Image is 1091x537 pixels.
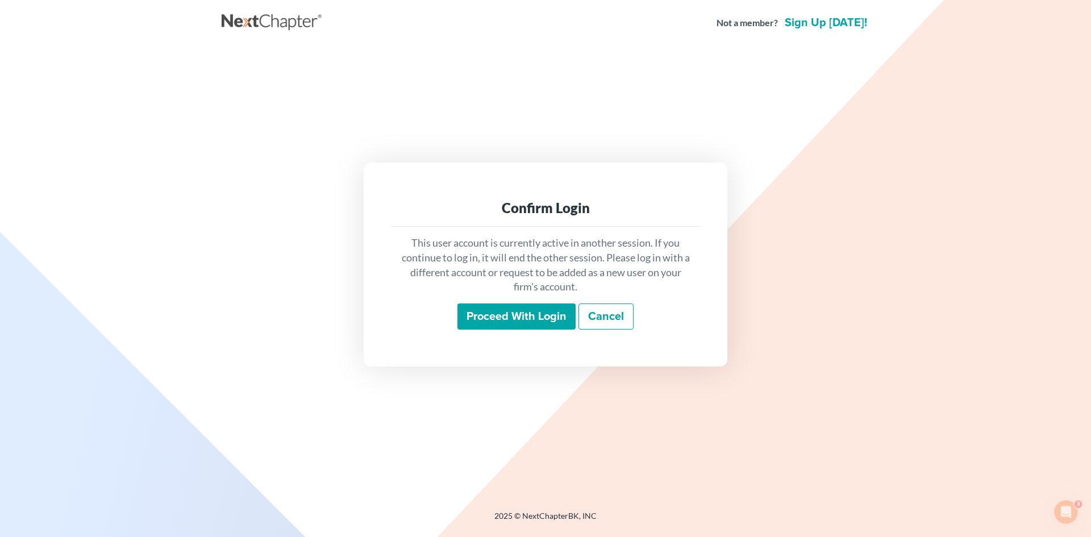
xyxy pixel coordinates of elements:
[400,199,691,217] div: Confirm Login
[457,303,576,330] input: Proceed with login
[578,303,634,330] a: Cancel
[400,236,691,294] p: This user account is currently active in another session. If you continue to log in, it will end ...
[1076,498,1085,507] span: 3
[1052,498,1080,526] iframe: Intercom live chat
[717,16,778,30] strong: Not a member?
[782,17,869,28] a: Sign up [DATE]!
[222,510,869,531] div: 2025 © NextChapterBK, INC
